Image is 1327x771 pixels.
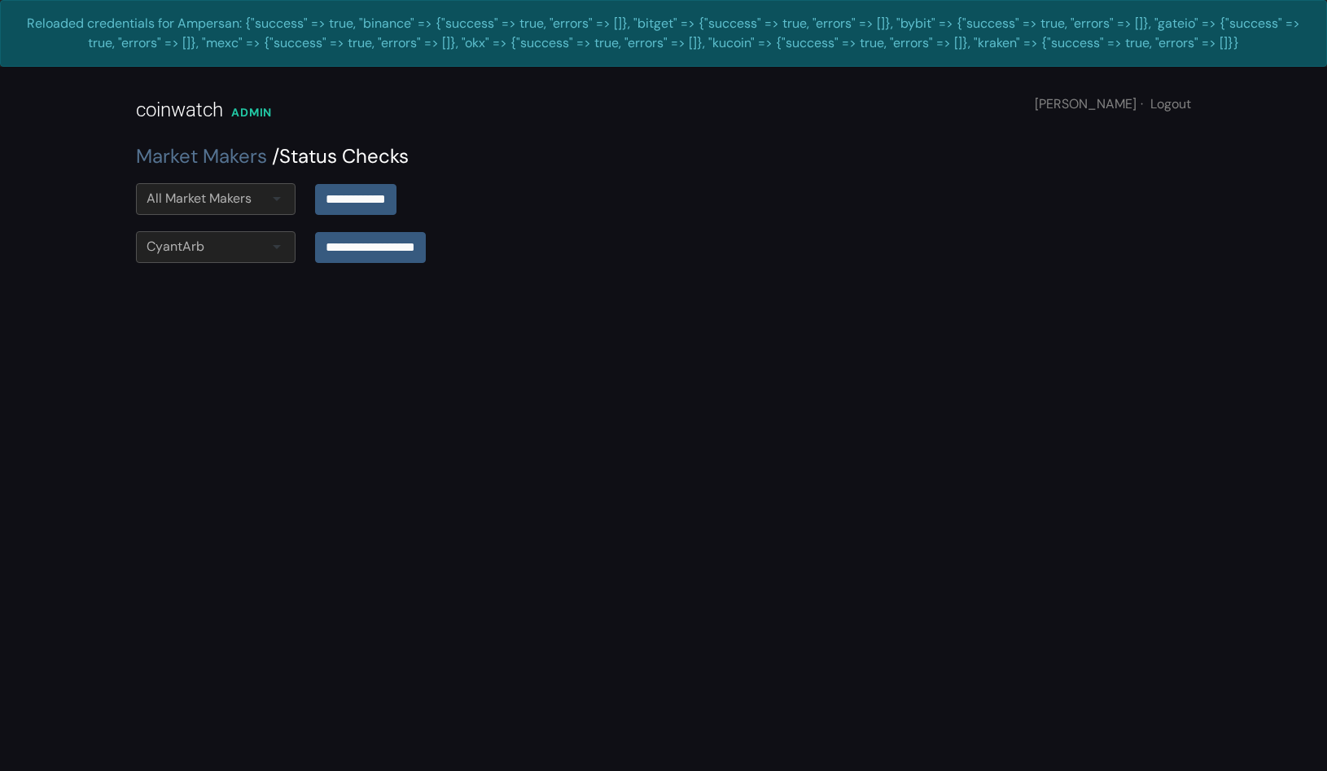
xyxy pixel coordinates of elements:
[136,95,223,125] div: coinwatch
[231,104,272,121] div: ADMIN
[147,189,252,208] div: All Market Makers
[1150,95,1191,112] a: Logout
[147,237,204,256] div: CyantArb
[136,67,272,142] a: coinwatch ADMIN
[1035,94,1191,114] div: [PERSON_NAME]
[136,142,1191,171] div: Status Checks
[272,143,279,169] span: /
[1141,95,1143,112] span: ·
[136,143,267,169] a: Market Makers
